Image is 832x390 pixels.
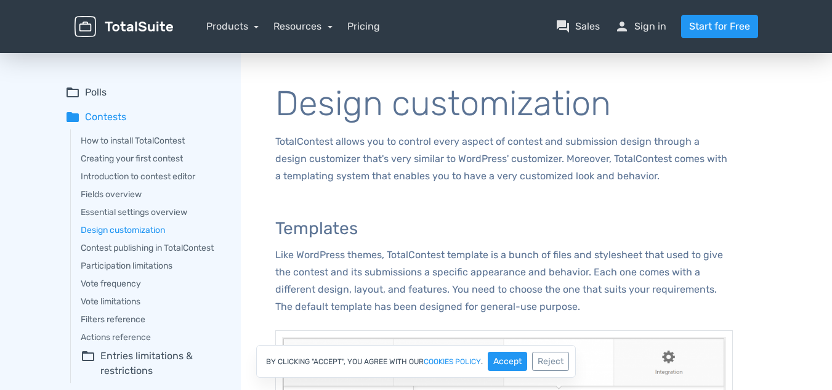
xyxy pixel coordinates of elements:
[81,242,224,254] a: Contest publishing in TotalContest
[81,170,224,183] a: Introduction to contest editor
[75,16,173,38] img: TotalSuite for WordPress
[81,134,224,147] a: How to install TotalContest
[81,331,224,344] a: Actions reference
[347,19,380,34] a: Pricing
[81,313,224,326] a: Filters reference
[275,85,733,123] h1: Design customization
[424,358,481,365] a: cookies policy
[488,352,527,371] button: Accept
[65,110,80,124] span: folder
[256,345,576,378] div: By clicking "Accept", you agree with our .
[681,15,758,38] a: Start for Free
[275,219,733,238] h3: Templates
[615,19,666,34] a: personSign in
[275,133,733,185] p: TotalContest allows you to control every aspect of contest and submission design through a design...
[555,19,570,34] span: question_answer
[555,19,600,34] a: question_answerSales
[81,188,224,201] a: Fields overview
[273,20,333,32] a: Resources
[81,259,224,272] a: Participation limitations
[615,19,629,34] span: person
[81,224,224,237] a: Design customization
[532,352,569,371] button: Reject
[81,152,224,165] a: Creating your first contest
[81,206,224,219] a: Essential settings overview
[65,85,224,100] summary: folder_openPolls
[65,110,224,124] summary: folderContests
[275,246,733,315] p: Like WordPress themes, TotalContest template is a bunch of files and stylesheet that used to give...
[65,85,80,100] span: folder_open
[206,20,259,32] a: Products
[81,277,224,290] a: Vote frequency
[81,295,224,308] a: Vote limitations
